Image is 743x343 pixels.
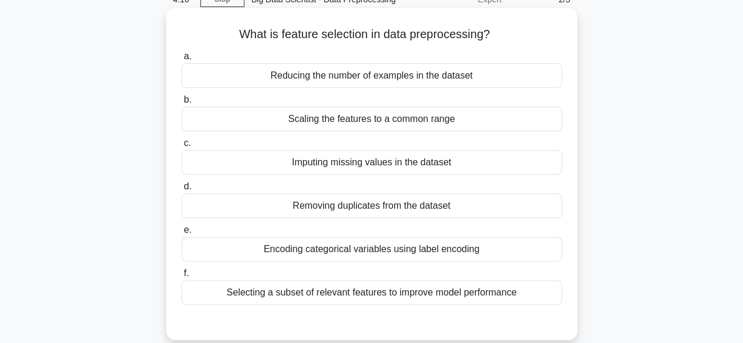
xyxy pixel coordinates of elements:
div: Imputing missing values in the dataset [181,150,562,175]
span: e. [184,225,191,235]
h5: What is feature selection in data preprocessing? [180,27,563,42]
div: Removing duplicates from the dataset [181,193,562,218]
div: Encoding categorical variables using label encoding [181,237,562,262]
span: b. [184,94,191,104]
div: Selecting a subset of relevant features to improve model performance [181,280,562,305]
span: f. [184,268,189,278]
span: d. [184,181,191,191]
div: Scaling the features to a common range [181,107,562,131]
span: a. [184,51,191,61]
span: c. [184,138,191,148]
div: Reducing the number of examples in the dataset [181,63,562,88]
